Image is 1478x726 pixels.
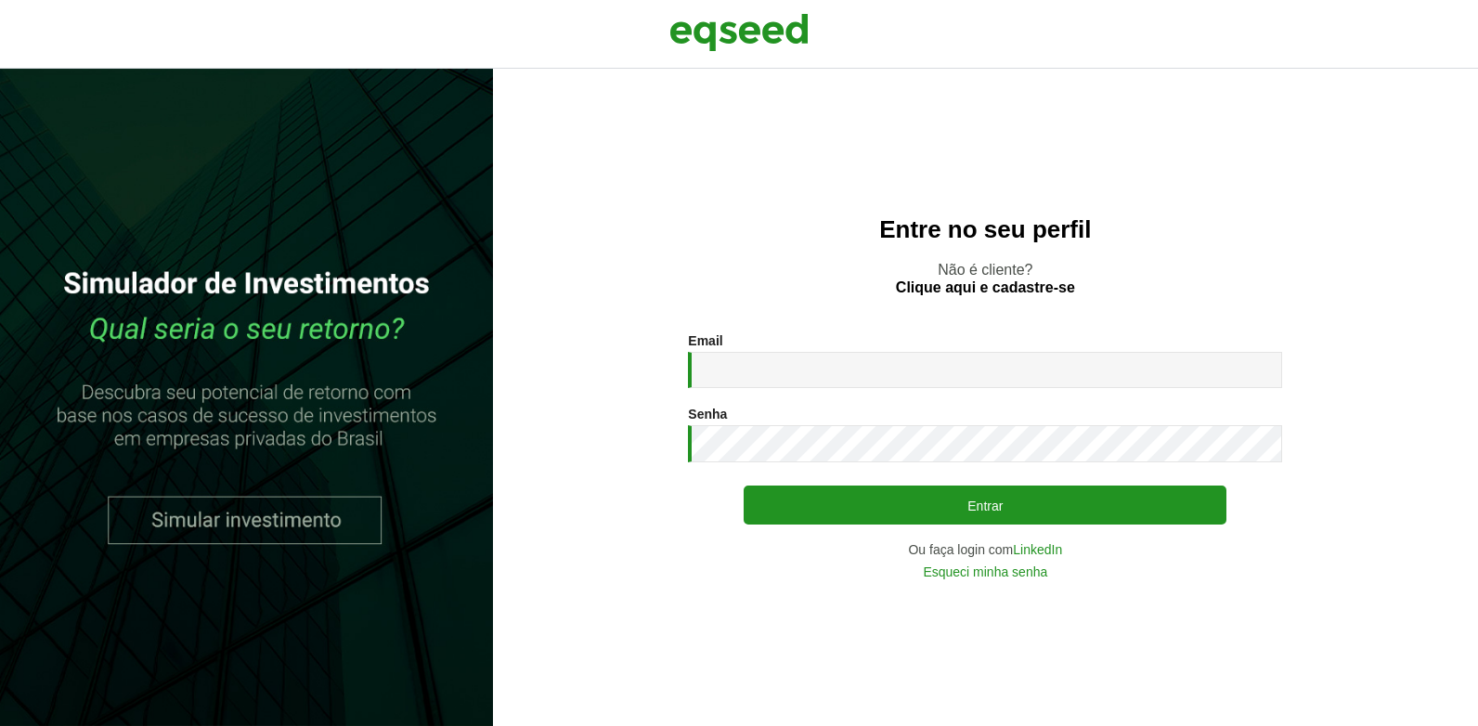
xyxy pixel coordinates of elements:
h2: Entre no seu perfil [530,216,1441,243]
div: Ou faça login com [688,543,1282,556]
a: Clique aqui e cadastre-se [896,280,1075,295]
img: EqSeed Logo [669,9,809,56]
p: Não é cliente? [530,261,1441,296]
a: LinkedIn [1013,543,1062,556]
button: Entrar [744,486,1226,525]
label: Email [688,334,722,347]
label: Senha [688,408,727,421]
a: Esqueci minha senha [923,565,1047,578]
